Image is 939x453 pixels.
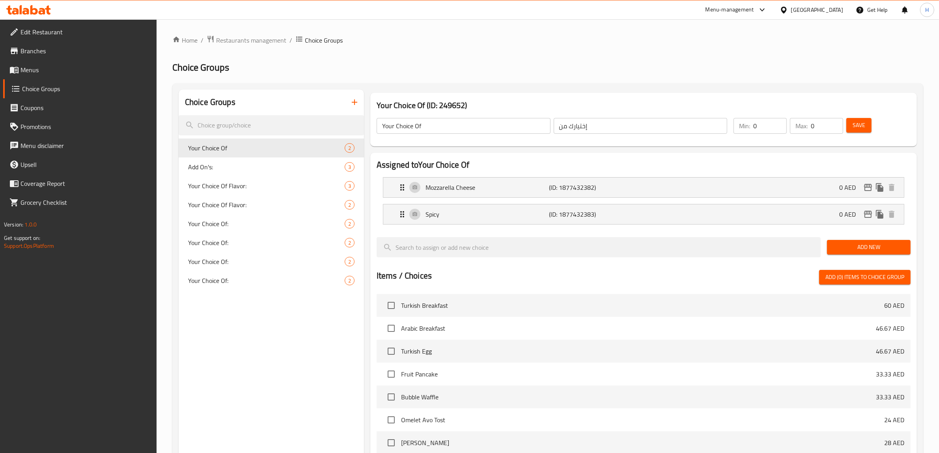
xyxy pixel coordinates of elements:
div: Your Choice Of Flavor:3 [179,176,364,195]
p: 0 AED [839,210,862,219]
a: Choice Groups [3,79,157,98]
span: Your Choice Of: [188,219,345,228]
li: Expand [377,201,911,228]
div: Choices [345,257,355,266]
li: Expand [377,174,911,201]
button: edit [862,182,874,193]
a: Restaurants management [207,35,286,45]
span: Menus [21,65,151,75]
span: Add (0) items to choice group [825,272,904,282]
div: Menu-management [706,5,754,15]
p: (ID: 1877432382) [549,183,632,192]
a: Promotions [3,117,157,136]
button: Add (0) items to choice group [819,270,911,285]
span: Version: [4,219,23,230]
span: 2 [345,258,354,266]
span: Select choice [383,343,399,359]
p: Max: [795,121,808,131]
nav: breadcrumb [172,35,923,45]
span: Select choice [383,320,399,337]
span: Choice Groups [172,58,229,76]
span: Select choice [383,412,399,428]
a: Home [172,36,198,45]
div: Choices [345,181,355,191]
span: Add On's: [188,162,345,172]
div: Choices [345,276,355,285]
span: 3 [345,182,354,190]
span: 2 [345,220,354,228]
span: Save [853,120,865,130]
span: 3 [345,163,354,171]
p: (ID: 1877432383) [549,210,632,219]
span: Menu disclaimer [21,141,151,150]
h2: Assigned to Your Choice Of [377,159,911,171]
li: / [201,36,203,45]
h3: Your Choice Of (ID: 249652) [377,99,911,112]
input: search [179,115,364,135]
span: Coverage Report [21,179,151,188]
div: Expand [383,204,904,224]
div: Choices [345,219,355,228]
div: Choices [345,162,355,172]
span: Your Choice Of Flavor: [188,200,345,210]
span: Arabic Breakfast [401,324,876,333]
p: 0 AED [839,183,862,192]
button: duplicate [874,208,886,220]
span: Restaurants management [216,36,286,45]
span: Choice Groups [22,84,151,94]
span: Omelet Avo Tost [401,415,884,425]
div: Your Choice Of2 [179,139,364,157]
li: / [289,36,292,45]
input: search [377,237,821,257]
h2: Choice Groups [185,96,235,108]
span: Select choice [383,297,399,314]
button: edit [862,208,874,220]
span: Coupons [21,103,151,112]
span: H [925,6,929,14]
span: [PERSON_NAME] [401,438,884,447]
span: Turkish Egg [401,346,876,356]
div: Your Choice Of:2 [179,214,364,233]
span: Turkish Breakfast [401,301,884,310]
span: 1.0.0 [24,219,37,230]
span: Add New [833,242,904,252]
span: 2 [345,277,354,285]
span: Edit Restaurant [21,27,151,37]
p: 28 AED [884,438,904,447]
div: Add On's:3 [179,157,364,176]
h2: Items / Choices [377,270,432,282]
span: Upsell [21,160,151,169]
a: Upsell [3,155,157,174]
p: 24 AED [884,415,904,425]
span: 2 [345,239,354,247]
span: Select choice [383,389,399,405]
p: Min: [739,121,750,131]
span: Fruit Pancake [401,369,876,379]
span: Select choice [383,434,399,451]
button: Add New [827,240,911,255]
span: Bubble Waffle [401,392,876,402]
a: Coverage Report [3,174,157,193]
span: Grocery Checklist [21,198,151,207]
div: Your Choice Of:2 [179,233,364,252]
span: Promotions [21,122,151,131]
div: Expand [383,178,904,197]
div: Choices [345,143,355,153]
button: Save [846,118,872,133]
a: Branches [3,41,157,60]
span: Your Choice Of: [188,257,345,266]
p: 60 AED [884,301,904,310]
span: 2 [345,144,354,152]
div: Your Choice Of:2 [179,252,364,271]
span: Your Choice Of Flavor: [188,181,345,191]
div: Choices [345,238,355,247]
a: Edit Restaurant [3,22,157,41]
p: Spicy [426,210,549,219]
p: 33.33 AED [876,369,904,379]
a: Grocery Checklist [3,193,157,212]
p: 33.33 AED [876,392,904,402]
span: Get support on: [4,233,40,243]
span: Your Choice Of: [188,238,345,247]
span: 2 [345,201,354,209]
a: Menus [3,60,157,79]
